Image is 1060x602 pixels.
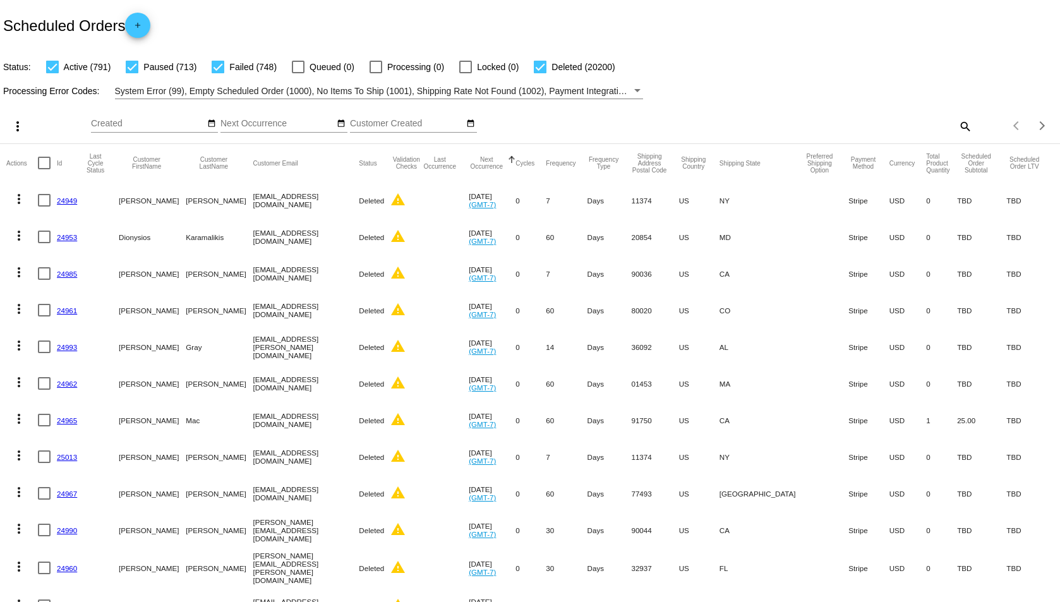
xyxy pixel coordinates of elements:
[469,420,496,428] a: (GMT-7)
[143,59,196,75] span: Paused (713)
[720,438,802,475] mat-cell: NY
[679,438,720,475] mat-cell: US
[359,453,384,461] span: Deleted
[848,438,889,475] mat-cell: Stripe
[466,119,475,129] mat-icon: date_range
[848,475,889,512] mat-cell: Stripe
[390,339,406,354] mat-icon: warning
[720,328,802,365] mat-cell: AL
[359,306,384,315] span: Deleted
[469,328,515,365] mat-cell: [DATE]
[115,83,644,99] mat-select: Filter by Processing Error Codes
[957,153,995,174] button: Change sorting for Subtotal
[359,380,384,388] span: Deleted
[515,365,546,402] mat-cell: 0
[889,512,927,548] mat-cell: USD
[515,255,546,292] mat-cell: 0
[587,402,632,438] mat-cell: Days
[679,219,720,255] mat-cell: US
[515,402,546,438] mat-cell: 0
[1006,328,1054,365] mat-cell: TBD
[253,328,359,365] mat-cell: [EMAIL_ADDRESS][PERSON_NAME][DOMAIN_NAME]
[350,119,464,129] input: Customer Created
[220,119,334,129] input: Next Occurrence
[186,182,253,219] mat-cell: [PERSON_NAME]
[1006,438,1054,475] mat-cell: TBD
[957,328,1006,365] mat-cell: TBD
[631,153,667,174] button: Change sorting for ShippingPostcode
[57,343,77,351] a: 24993
[926,255,957,292] mat-cell: 0
[515,512,546,548] mat-cell: 0
[889,159,915,167] button: Change sorting for CurrencyIso
[11,301,27,316] mat-icon: more_vert
[631,475,678,512] mat-cell: 77493
[1006,548,1054,587] mat-cell: TBD
[119,328,186,365] mat-cell: [PERSON_NAME]
[889,182,927,219] mat-cell: USD
[119,512,186,548] mat-cell: [PERSON_NAME]
[515,548,546,587] mat-cell: 0
[11,265,27,280] mat-icon: more_vert
[720,512,802,548] mat-cell: CA
[720,365,802,402] mat-cell: MA
[186,438,253,475] mat-cell: [PERSON_NAME]
[631,512,678,548] mat-cell: 90044
[587,548,632,587] mat-cell: Days
[848,402,889,438] mat-cell: Stripe
[253,255,359,292] mat-cell: [EMAIL_ADDRESS][DOMAIN_NAME]
[720,292,802,328] mat-cell: CO
[679,255,720,292] mat-cell: US
[469,493,496,502] a: (GMT-7)
[91,119,205,129] input: Created
[57,306,77,315] a: 24961
[1006,292,1054,328] mat-cell: TBD
[1030,113,1055,138] button: Next page
[957,219,1006,255] mat-cell: TBD
[848,156,877,170] button: Change sorting for PaymentMethod.Type
[546,402,587,438] mat-cell: 60
[889,328,927,365] mat-cell: USD
[587,365,632,402] mat-cell: Days
[57,380,77,388] a: 24962
[957,255,1006,292] mat-cell: TBD
[848,328,889,365] mat-cell: Stripe
[11,485,27,500] mat-icon: more_vert
[926,182,957,219] mat-cell: 0
[926,328,957,365] mat-cell: 0
[186,292,253,328] mat-cell: [PERSON_NAME]
[387,59,444,75] span: Processing (0)
[957,365,1006,402] mat-cell: TBD
[679,475,720,512] mat-cell: US
[11,411,27,426] mat-icon: more_vert
[587,156,620,170] button: Change sorting for FrequencyType
[310,59,354,75] span: Queued (0)
[631,548,678,587] mat-cell: 32937
[546,219,587,255] mat-cell: 60
[469,438,515,475] mat-cell: [DATE]
[390,522,406,537] mat-icon: warning
[390,302,406,317] mat-icon: warning
[390,448,406,464] mat-icon: warning
[469,512,515,548] mat-cell: [DATE]
[587,219,632,255] mat-cell: Days
[546,328,587,365] mat-cell: 14
[515,159,534,167] button: Change sorting for Cycles
[957,512,1006,548] mat-cell: TBD
[957,116,972,136] mat-icon: search
[3,86,100,96] span: Processing Error Codes:
[889,438,927,475] mat-cell: USD
[679,402,720,438] mat-cell: US
[1006,255,1054,292] mat-cell: TBD
[631,402,678,438] mat-cell: 91750
[631,219,678,255] mat-cell: 20854
[546,475,587,512] mat-cell: 60
[926,292,957,328] mat-cell: 0
[359,196,384,205] span: Deleted
[720,402,802,438] mat-cell: CA
[253,475,359,512] mat-cell: [EMAIL_ADDRESS][DOMAIN_NAME]
[11,448,27,463] mat-icon: more_vert
[186,219,253,255] mat-cell: Karamalikis
[57,233,77,241] a: 24953
[957,292,1006,328] mat-cell: TBD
